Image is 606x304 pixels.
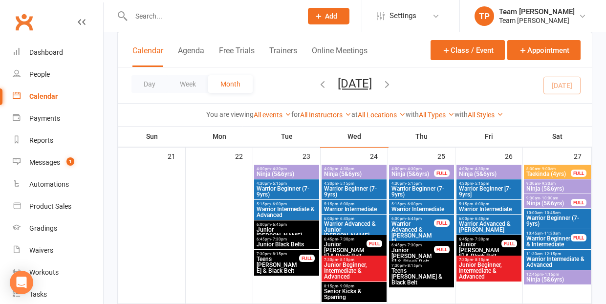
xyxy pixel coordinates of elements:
span: 4:30pm [391,181,452,186]
span: 6:00pm [391,217,434,221]
span: 11:30am [526,252,589,256]
span: Junior Beginner, Intermediate & Advanced [324,262,385,280]
button: Week [168,75,208,93]
div: People [29,70,50,78]
button: Add [308,8,349,24]
span: - 9:30am [540,181,556,186]
span: 5:15pm [256,202,317,206]
span: 6:45pm [458,237,502,241]
div: TP [475,6,494,26]
a: All events [254,111,291,119]
span: - 5:15pm [338,181,354,186]
span: 8:15pm [324,284,385,288]
button: Online Meetings [312,46,368,67]
span: 7:30pm [256,252,300,256]
div: Gradings [29,224,57,232]
span: Add [325,12,337,20]
span: - 8:15pm [338,258,354,262]
span: - 6:00pm [473,202,489,206]
span: - 4:30pm [406,167,422,171]
span: Settings [390,5,416,27]
span: Ninja (5&6yrs) [526,186,589,192]
span: Teens [PERSON_NAME] & Black Belt [256,256,300,274]
div: Calendar [29,92,58,100]
div: FULL [571,199,586,206]
span: Warrior Beginner & Intermediate [526,236,571,247]
div: Automations [29,180,69,188]
div: FULL [571,234,586,241]
span: Warrior Intermediate [324,206,385,212]
div: FULL [299,255,315,262]
span: - 6:45pm [473,217,489,221]
span: Senior Kicks & Sparring [324,288,385,300]
span: Warrior Intermediate [391,206,452,212]
div: Team [PERSON_NAME] [499,16,575,25]
button: Free Trials [219,46,255,67]
strong: You are viewing [206,110,254,118]
span: - 9:00pm [338,284,354,288]
span: Junior [PERSON_NAME] & Black Belt [458,241,502,259]
span: 4:00pm [458,167,519,171]
div: Payments [29,114,60,122]
span: 9:00am [526,181,589,186]
span: Junior Black Belts [256,241,317,247]
span: 4:30pm [256,181,317,186]
div: Open Intercom Messenger [10,271,33,294]
span: 4:00pm [256,167,317,171]
div: Messages [29,158,60,166]
span: 4:30pm [324,181,385,186]
span: Warrior Intermediate & Advanced [526,256,589,268]
th: Fri [455,126,523,147]
a: Waivers [13,239,103,261]
button: Calendar [132,46,163,67]
button: [DATE] [338,77,372,90]
span: - 5:15pm [406,181,422,186]
a: All Instructors [300,111,351,119]
span: - 12:15pm [542,252,561,256]
span: Warrior Beginner [7-9yrs] [458,186,519,197]
span: 6:00pm [324,217,385,221]
span: 5:15pm [458,202,519,206]
a: Workouts [13,261,103,283]
span: 7:30pm [458,258,519,262]
span: 4:00pm [324,167,385,171]
button: Month [208,75,253,93]
a: Dashboard [13,42,103,64]
span: Junior [PERSON_NAME] & Black Belt [324,241,367,259]
span: Ninja (5&6yrs) [256,171,317,177]
th: Sat [523,126,592,147]
span: Warrior Intermediate [458,206,519,212]
span: - 10:45am [542,211,561,215]
span: - 6:00pm [406,202,422,206]
span: 10:45am [526,231,571,236]
strong: at [351,110,358,118]
div: FULL [434,246,450,253]
span: 4:30pm [458,181,519,186]
div: Waivers [29,246,53,254]
a: Product Sales [13,195,103,217]
span: 7:30pm [391,263,452,268]
span: Ninja (5&6yrs) [526,200,571,206]
div: 21 [168,148,185,164]
span: - 4:30pm [271,167,287,171]
span: - 8:15pm [473,258,489,262]
div: FULL [571,170,586,177]
a: Reports [13,130,103,152]
div: 25 [437,148,455,164]
span: 6:45pm [256,237,317,241]
span: Warrior Advanced & [PERSON_NAME] [391,221,434,244]
span: - 6:00pm [271,202,287,206]
span: Warrior Advanced & [PERSON_NAME] [458,221,519,233]
span: - 8:15pm [406,263,422,268]
span: 10:00am [526,211,589,215]
span: 5:15pm [391,202,452,206]
div: 23 [303,148,320,164]
div: 27 [574,148,591,164]
a: Messages 1 [13,152,103,174]
div: FULL [434,219,450,227]
th: Mon [186,126,253,147]
span: 6:00pm [458,217,519,221]
div: Dashboard [29,48,63,56]
div: Tasks [29,290,47,298]
span: 1 [66,157,74,166]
